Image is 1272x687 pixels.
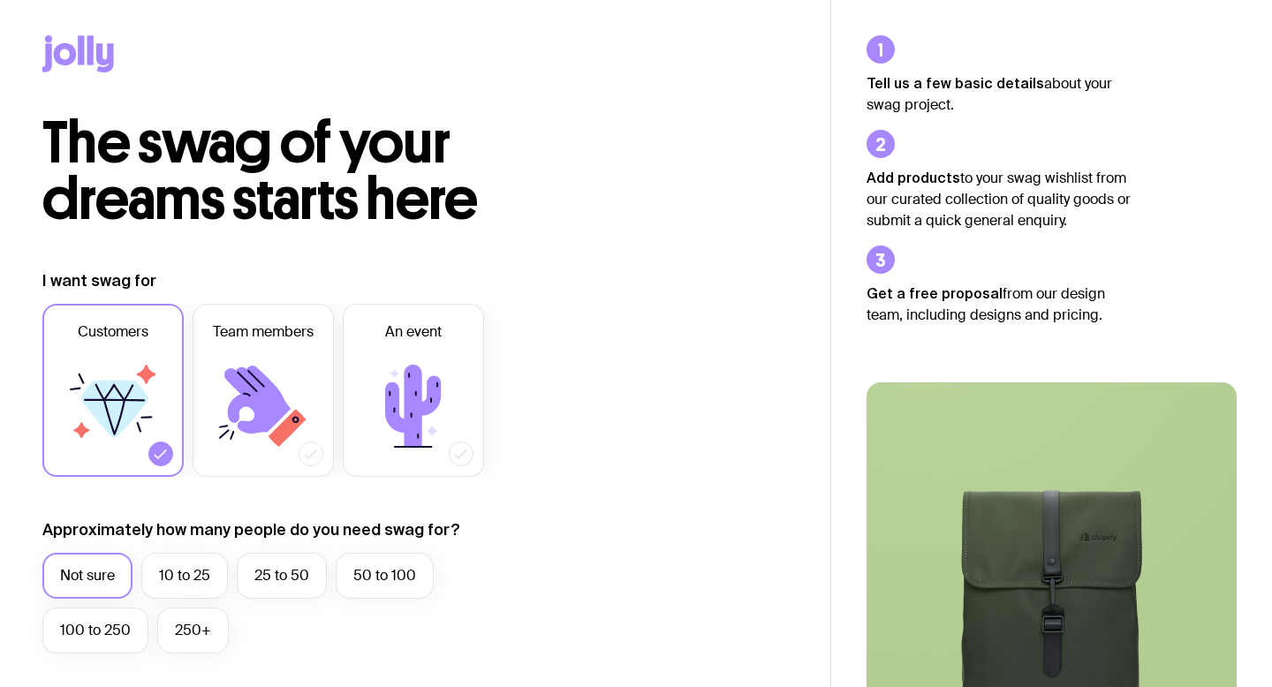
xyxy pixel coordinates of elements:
label: 10 to 25 [141,553,228,599]
span: Team members [213,321,314,343]
span: Customers [78,321,148,343]
label: 50 to 100 [336,553,434,599]
label: 250+ [157,608,229,653]
label: Approximately how many people do you need swag for? [42,519,460,540]
span: The swag of your dreams starts here [42,108,478,234]
label: 100 to 250 [42,608,148,653]
label: Not sure [42,553,132,599]
strong: Tell us a few basic details [867,75,1044,91]
strong: Add products [867,170,960,185]
label: I want swag for [42,270,156,291]
p: to your swag wishlist from our curated collection of quality goods or submit a quick general enqu... [867,167,1132,231]
p: from our design team, including designs and pricing. [867,283,1132,326]
span: An event [385,321,442,343]
label: 25 to 50 [237,553,327,599]
strong: Get a free proposal [867,285,1003,301]
p: about your swag project. [867,72,1132,116]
